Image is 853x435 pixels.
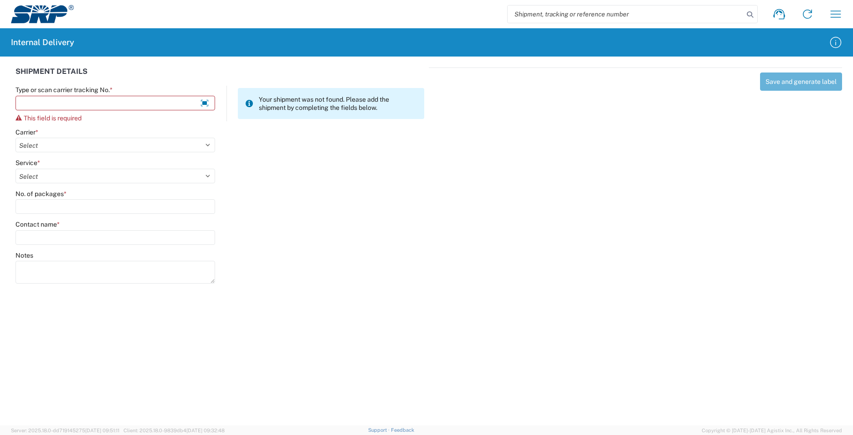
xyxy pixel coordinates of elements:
a: Feedback [391,427,414,433]
img: srp [11,5,74,23]
span: [DATE] 09:51:11 [85,428,119,433]
h2: Internal Delivery [11,37,74,48]
span: This field is required [24,114,82,122]
label: Type or scan carrier tracking No. [15,86,113,94]
span: Server: 2025.18.0-dd719145275 [11,428,119,433]
div: SHIPMENT DETAILS [15,67,424,86]
label: Notes [15,251,33,259]
span: Client: 2025.18.0-9839db4 [123,428,225,433]
label: No. of packages [15,190,67,198]
a: Support [368,427,391,433]
span: [DATE] 09:32:48 [186,428,225,433]
input: Shipment, tracking or reference number [508,5,744,23]
label: Contact name [15,220,60,228]
span: Copyright © [DATE]-[DATE] Agistix Inc., All Rights Reserved [702,426,842,435]
label: Carrier [15,128,38,136]
label: Service [15,159,40,167]
span: Your shipment was not found. Please add the shipment by completing the fields below. [259,95,417,112]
